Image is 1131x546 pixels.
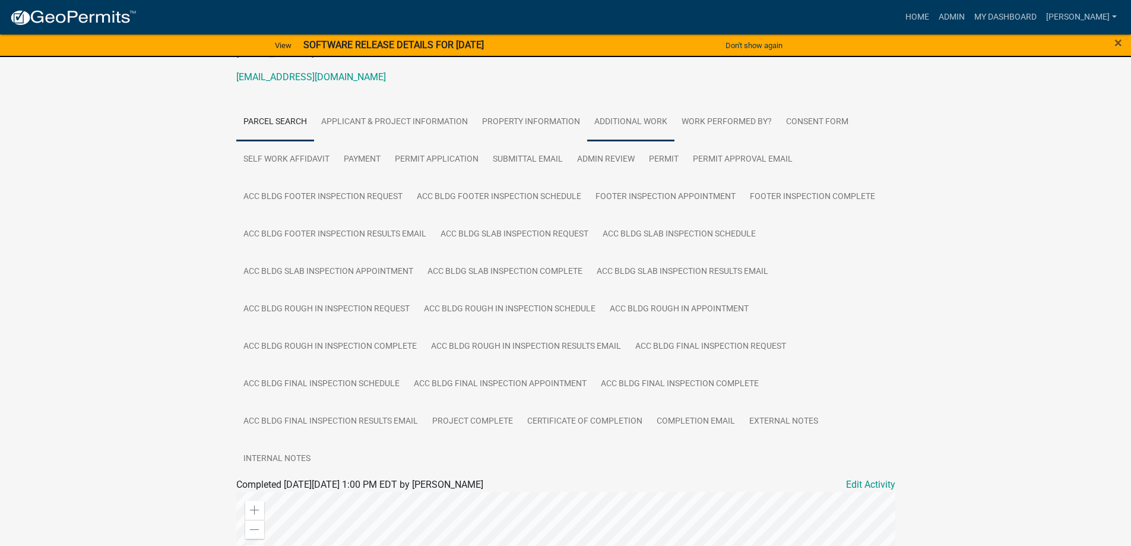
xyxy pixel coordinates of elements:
a: [EMAIL_ADDRESS][DOMAIN_NAME] [236,71,386,83]
div: Zoom out [245,520,264,539]
a: Additional work [587,103,674,141]
a: Acc Bldg Footer Inspection Schedule [410,178,588,216]
a: Acc Bldg Slab Inspection Request [433,216,595,254]
a: Certificate of Completion [520,403,650,441]
a: Acc Bldg Final Inspection Schedule [236,365,407,403]
a: Acc Bldg Rough In Appointment [603,291,756,329]
a: Work Performed By? [674,103,779,141]
a: Parcel search [236,103,314,141]
a: Admin [934,6,970,29]
strong: SOFTWARE RELEASE DETAILS FOR [DATE] [303,39,484,51]
div: Zoom in [245,501,264,520]
a: Self Work Affidavit [236,141,337,179]
a: Acc Bldg Footer Inspection Request [236,178,410,216]
a: Acc Bldg Slab Inspection Schedule [595,216,763,254]
a: Footer inspection Appointment [588,178,743,216]
a: Acc Bldg Rough In Inspection Request [236,291,417,329]
a: Acc Bldg Final Inspection Complete [594,365,766,403]
a: Acc Bldg Slab inspection Appointment [236,253,420,291]
a: Submittal Email [486,141,570,179]
a: Internal Notes [236,440,318,478]
a: Edit Activity [846,478,895,492]
a: Acc Bldg Slab Inspection Complete [420,253,590,291]
a: Acc Bldg Rough In Inspection Results Email [424,328,628,366]
a: My Dashboard [970,6,1041,29]
a: Acc Bldg Slab inspection Results Email [590,253,775,291]
a: [PERSON_NAME] [1041,6,1122,29]
a: Footer inspection complete [743,178,882,216]
a: Acc Bldg Final Inspection Request [628,328,793,366]
a: Permit [642,141,686,179]
a: Acc Bldg Rough In Inspection Schedule [417,291,603,329]
a: View [270,36,296,55]
a: Acc Bldg Final Inspection Appointment [407,365,594,403]
button: Don't show again [721,36,787,55]
a: Completion Email [650,403,742,441]
a: Permit Application [388,141,486,179]
a: Consent Form [779,103,856,141]
a: Permit Approval Email [686,141,800,179]
a: Payment [337,141,388,179]
span: × [1114,34,1122,51]
a: Acc Bldg Final Inspection Results Email [236,403,425,441]
a: Acc Bldg Rough In Inspection Complete [236,328,424,366]
a: Admin Review [570,141,642,179]
a: Project Complete [425,403,520,441]
a: Property Information [475,103,587,141]
a: Applicant & Project Information [314,103,475,141]
span: Completed [DATE][DATE] 1:00 PM EDT by [PERSON_NAME] [236,479,483,490]
a: Acc Bldg Footer Inspection Results Email [236,216,433,254]
a: External Notes [742,403,825,441]
button: Close [1114,36,1122,50]
a: Home [901,6,934,29]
